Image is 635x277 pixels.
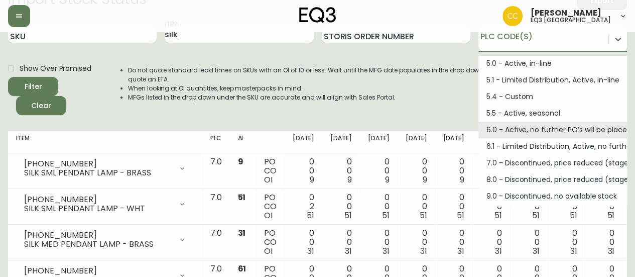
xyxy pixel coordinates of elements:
[435,131,472,153] th: [DATE]
[570,245,577,257] span: 31
[202,153,230,189] td: 7.0
[24,195,172,204] div: [PHONE_NUMBER]
[478,105,627,122] div: 5.5 - Active, seasonal
[24,266,172,275] div: [PHONE_NUMBER]
[8,77,58,96] button: Filter
[533,245,540,257] span: 31
[237,192,245,203] span: 51
[24,159,172,168] div: [PHONE_NUMBER]
[478,171,627,188] div: 8.0 - Discontinued, price reduced (stage 2)
[307,210,314,221] span: 51
[382,210,390,221] span: 51
[293,229,314,256] div: 0 0
[531,17,611,23] h5: eq3 [GEOGRAPHIC_DATA]
[264,245,273,257] span: OI
[293,157,314,184] div: 0 0
[24,168,172,177] div: SILK SML PENDANT LAMP - BRASS
[569,210,577,221] span: 51
[345,245,352,257] span: 31
[478,188,627,205] div: 9.0 - Discontinued, no available stock
[385,174,390,186] span: 9
[24,100,58,112] span: Clear
[360,131,398,153] th: [DATE]
[406,229,427,256] div: 0 0
[310,174,314,186] span: 9
[16,157,194,179] div: [PHONE_NUMBER]SILK SML PENDANT LAMP - BRASS
[502,6,523,26] img: e5ae74ce19ac3445ee91f352311dd8f4
[422,174,427,186] span: 9
[478,138,627,155] div: 6.1 - Limited Distribution, Active, no further PO's will be placed
[24,231,172,240] div: [PHONE_NUMBER]
[285,131,322,153] th: [DATE]
[494,210,502,221] span: 51
[25,80,42,93] div: Filter
[480,193,502,220] div: 0 0
[478,55,627,72] div: 5.0 - Active, in-line
[202,131,230,153] th: PLC
[443,193,464,220] div: 0 0
[532,210,540,221] span: 51
[16,96,66,115] button: Clear
[237,156,243,167] span: 9
[264,210,273,221] span: OI
[480,229,502,256] div: 0 0
[8,131,202,153] th: Item
[330,229,352,256] div: 0 0
[443,229,464,256] div: 0 0
[128,66,499,84] li: Do not quote standard lead times on SKUs with an OI of 10 or less. Wait until the MFG date popula...
[229,131,256,153] th: AI
[457,245,464,257] span: 31
[472,131,510,153] th: [DATE]
[16,229,194,251] div: [PHONE_NUMBER]SILK MED PENDANT LAMP - BRASS
[299,7,336,23] img: logo
[607,210,614,221] span: 51
[478,155,627,171] div: 7.0 - Discontinued, price reduced (stage 1)
[264,193,277,220] div: PO CO
[478,88,627,105] div: 5.4 - Custom
[330,193,352,220] div: 0 0
[344,210,352,221] span: 51
[237,227,245,239] span: 31
[368,157,390,184] div: 0 0
[16,193,194,215] div: [PHONE_NUMBER]SILK SML PENDANT LAMP - WHT
[128,84,499,93] li: When looking at OI quantities, keep masterpacks in mind.
[293,193,314,220] div: 0 2
[264,157,277,184] div: PO CO
[398,131,435,153] th: [DATE]
[607,245,614,257] span: 31
[556,229,577,256] div: 0 0
[420,245,427,257] span: 31
[443,157,464,184] div: 0 0
[330,157,352,184] div: 0 0
[460,174,464,186] span: 9
[478,72,627,88] div: 5.1 - Limited Distribution, Active, in-line
[556,193,577,220] div: 0 0
[368,193,390,220] div: 0 0
[593,193,614,220] div: 0 0
[419,210,427,221] span: 51
[202,225,230,260] td: 7.0
[495,245,502,257] span: 31
[593,229,614,256] div: 0 0
[24,240,172,249] div: SILK MED PENDANT LAMP - BRASS
[457,210,464,221] span: 51
[531,9,601,17] span: [PERSON_NAME]
[264,229,277,256] div: PO CO
[518,229,540,256] div: 0 0
[20,63,91,74] span: Show Over Promised
[383,245,390,257] span: 31
[406,157,427,184] div: 0 0
[322,131,360,153] th: [DATE]
[347,174,352,186] span: 9
[406,193,427,220] div: 0 0
[24,204,172,213] div: SILK SML PENDANT LAMP - WHT
[128,93,499,102] li: MFGs listed in the drop down under the SKU are accurate and will align with Sales Portal.
[518,193,540,220] div: 0 0
[368,229,390,256] div: 0 0
[307,245,314,257] span: 31
[478,122,627,138] div: 6.0 - Active, no further PO’s will be placed
[264,174,273,186] span: OI
[237,263,246,274] span: 61
[202,189,230,225] td: 7.0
